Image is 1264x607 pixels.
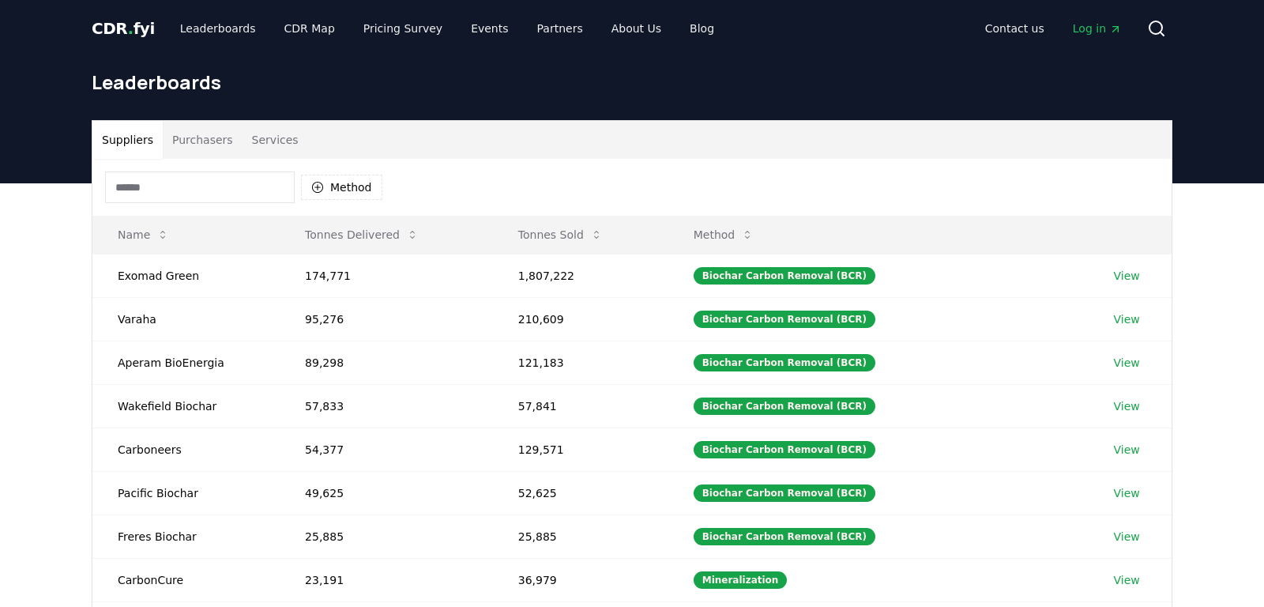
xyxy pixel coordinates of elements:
a: View [1114,529,1140,545]
button: Tonnes Delivered [292,219,431,251]
div: Biochar Carbon Removal (BCR) [694,528,875,545]
a: CDR Map [272,14,348,43]
div: Biochar Carbon Removal (BCR) [694,441,875,458]
td: 23,191 [280,558,493,601]
a: CDR.fyi [92,17,155,40]
div: Biochar Carbon Removal (BCR) [694,267,875,285]
td: 25,885 [493,515,668,558]
a: Contact us [972,14,1057,43]
h1: Leaderboards [92,70,1172,95]
a: View [1114,442,1140,458]
button: Method [301,175,382,200]
a: Blog [677,14,727,43]
td: 174,771 [280,254,493,297]
div: Biochar Carbon Removal (BCR) [694,311,875,328]
a: Log in [1060,14,1134,43]
td: 57,833 [280,384,493,428]
span: CDR fyi [92,19,155,38]
td: 49,625 [280,471,493,515]
td: Varaha [92,297,280,341]
td: Wakefield Biochar [92,384,280,428]
span: Log in [1073,21,1122,36]
td: 25,885 [280,515,493,558]
a: View [1114,398,1140,414]
td: Exomad Green [92,254,280,297]
nav: Main [972,14,1134,43]
td: 121,183 [493,341,668,384]
div: Mineralization [694,571,788,589]
div: Biochar Carbon Removal (BCR) [694,398,875,415]
button: Method [681,219,767,251]
button: Services [243,121,308,159]
a: Pricing Survey [351,14,455,43]
td: Carboneers [92,428,280,471]
div: Biochar Carbon Removal (BCR) [694,354,875,371]
td: 36,979 [493,558,668,601]
td: 95,276 [280,297,493,341]
button: Purchasers [163,121,243,159]
td: Aperam BioEnergia [92,341,280,384]
td: 1,807,222 [493,254,668,297]
nav: Main [167,14,727,43]
td: 52,625 [493,471,668,515]
td: Pacific Biochar [92,471,280,515]
div: Biochar Carbon Removal (BCR) [694,484,875,502]
td: CarbonCure [92,558,280,601]
a: View [1114,311,1140,327]
a: Leaderboards [167,14,269,43]
a: View [1114,572,1140,588]
a: View [1114,268,1140,284]
a: Partners [525,14,596,43]
td: Freres Biochar [92,515,280,558]
td: 129,571 [493,428,668,471]
td: 54,377 [280,428,493,471]
a: About Us [599,14,674,43]
span: . [128,19,134,38]
td: 210,609 [493,297,668,341]
button: Tonnes Sold [506,219,615,251]
a: View [1114,485,1140,501]
button: Name [105,219,182,251]
a: Events [458,14,521,43]
a: View [1114,355,1140,371]
td: 89,298 [280,341,493,384]
td: 57,841 [493,384,668,428]
button: Suppliers [92,121,163,159]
